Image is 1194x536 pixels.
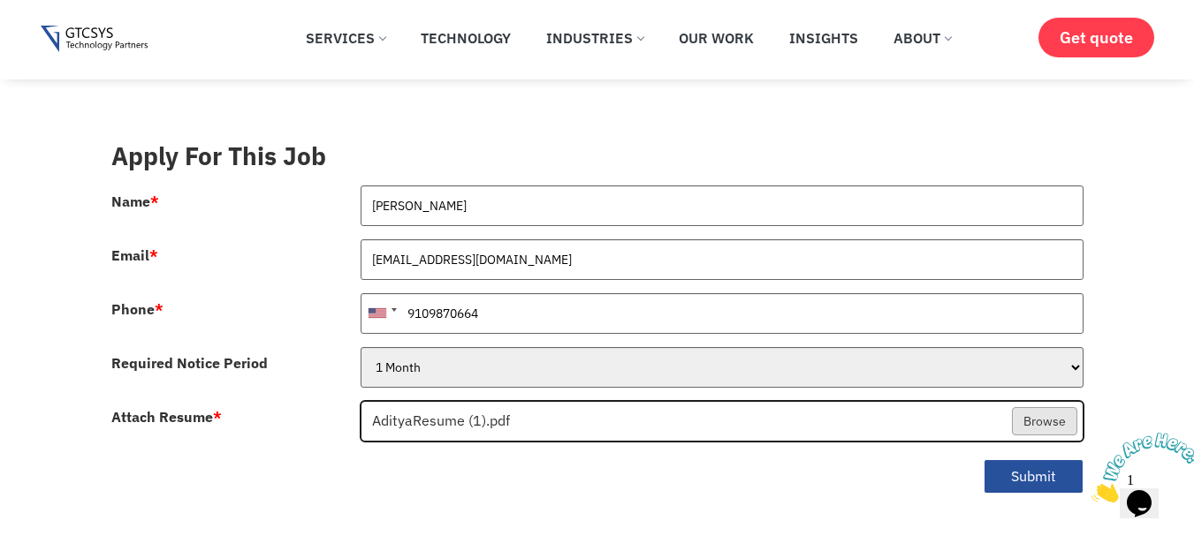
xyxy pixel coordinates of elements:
img: Gtcsys logo [41,26,148,53]
img: Chat attention grabber [7,7,117,77]
label: Name [111,194,159,208]
a: Insights [776,19,871,57]
h3: Apply For This Job [111,141,1084,171]
div: United States: +1 [361,294,402,333]
a: Industries [533,19,657,57]
a: Technology [407,19,524,57]
span: Get quote [1060,28,1133,47]
span: 1 [7,7,14,22]
a: About [880,19,964,57]
input: (201) 555-0123 [361,293,1084,334]
label: Email [111,248,158,262]
a: Our Work [665,19,767,57]
button: Submit [984,459,1084,494]
iframe: chat widget [1084,426,1194,510]
label: Required Notice Period [111,356,268,370]
label: Attach Resume [111,410,222,424]
a: Get quote [1038,18,1154,57]
a: Services [293,19,399,57]
label: Phone [111,302,164,316]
